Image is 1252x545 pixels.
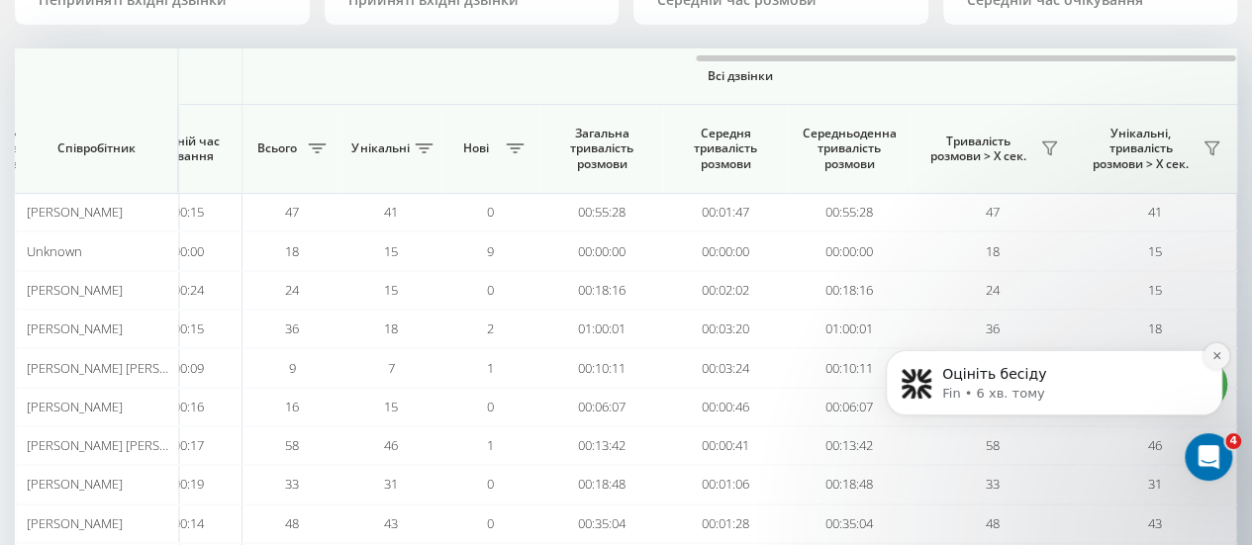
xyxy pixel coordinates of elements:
[539,193,663,231] td: 00:55:28
[663,231,787,270] td: 00:00:00
[26,436,221,454] span: [PERSON_NAME] [PERSON_NAME]
[32,140,160,156] span: Співробітник
[1148,242,1162,260] span: 15
[1148,203,1162,221] span: 41
[285,398,299,415] span: 16
[285,319,299,337] span: 36
[1225,433,1241,449] span: 4
[678,126,772,172] span: Середня тривалість розмови
[285,281,299,299] span: 24
[487,398,494,415] span: 0
[450,140,500,156] span: Нові
[351,140,409,156] span: Унікальні
[487,514,494,532] span: 0
[920,134,1034,164] span: Тривалість розмови > Х сек.
[663,504,787,543] td: 00:01:28
[119,348,242,387] td: 00:00:09
[1148,514,1162,532] span: 43
[663,465,787,503] td: 00:01:06
[388,359,395,377] span: 7
[856,271,1252,492] iframe: Intercom notifications повідомлення
[285,242,299,260] span: 18
[384,398,398,415] span: 15
[134,134,227,164] span: Середній час очікування
[252,140,302,156] span: Всього
[119,465,242,503] td: 00:00:19
[539,310,663,348] td: 01:00:01
[285,514,299,532] span: 48
[1084,126,1197,172] span: Унікальні, тривалість розмови > Х сек.
[986,514,1000,532] span: 48
[384,203,398,221] span: 41
[787,504,911,543] td: 00:35:04
[787,231,911,270] td: 00:00:00
[787,388,911,426] td: 00:06:07
[487,436,494,454] span: 1
[986,242,1000,260] span: 18
[1185,433,1232,481] iframe: Intercom live chat
[787,426,911,465] td: 00:13:42
[26,281,122,299] span: [PERSON_NAME]
[30,79,366,144] div: message notification from Fin, 6 хв. тому. Оцініть бесіду
[487,319,494,337] span: 2
[663,388,787,426] td: 00:00:46
[539,426,663,465] td: 00:13:42
[26,398,122,415] span: [PERSON_NAME]
[347,72,373,98] button: Dismiss notification
[119,388,242,426] td: 00:00:16
[26,514,122,532] span: [PERSON_NAME]
[663,310,787,348] td: 00:03:20
[384,319,398,337] span: 18
[285,203,299,221] span: 47
[487,242,494,260] span: 9
[384,281,398,299] span: 15
[45,97,76,129] img: Profile image for Fin
[119,271,242,310] td: 00:00:24
[119,231,242,270] td: 00:00:00
[487,281,494,299] span: 0
[787,193,911,231] td: 00:55:28
[986,203,1000,221] span: 47
[119,426,242,465] td: 00:00:17
[787,310,911,348] td: 01:00:01
[554,126,648,172] span: Загальна тривалість розмови
[539,465,663,503] td: 00:18:48
[787,348,911,387] td: 00:10:11
[26,242,81,260] span: Unknown
[119,504,242,543] td: 00:00:14
[289,359,296,377] span: 9
[384,242,398,260] span: 15
[539,348,663,387] td: 00:10:11
[285,475,299,493] span: 33
[663,271,787,310] td: 00:02:02
[539,504,663,543] td: 00:35:04
[119,310,242,348] td: 00:00:15
[384,514,398,532] span: 43
[26,319,122,337] span: [PERSON_NAME]
[663,348,787,387] td: 00:03:24
[285,436,299,454] span: 58
[86,114,341,132] p: Message from Fin, sent 6 хв. тому
[787,465,911,503] td: 00:18:48
[119,193,242,231] td: 00:00:15
[301,68,1178,84] span: Всі дзвінки
[26,475,122,493] span: [PERSON_NAME]
[384,475,398,493] span: 31
[86,94,341,114] p: Оцініть бесіду
[487,359,494,377] span: 1
[663,193,787,231] td: 00:01:47
[787,271,911,310] td: 00:18:16
[539,231,663,270] td: 00:00:00
[539,388,663,426] td: 00:06:07
[26,203,122,221] span: [PERSON_NAME]
[539,271,663,310] td: 00:18:16
[802,126,896,172] span: Середньоденна тривалість розмови
[26,359,221,377] span: [PERSON_NAME] [PERSON_NAME]
[384,436,398,454] span: 46
[487,203,494,221] span: 0
[663,426,787,465] td: 00:00:41
[487,475,494,493] span: 0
